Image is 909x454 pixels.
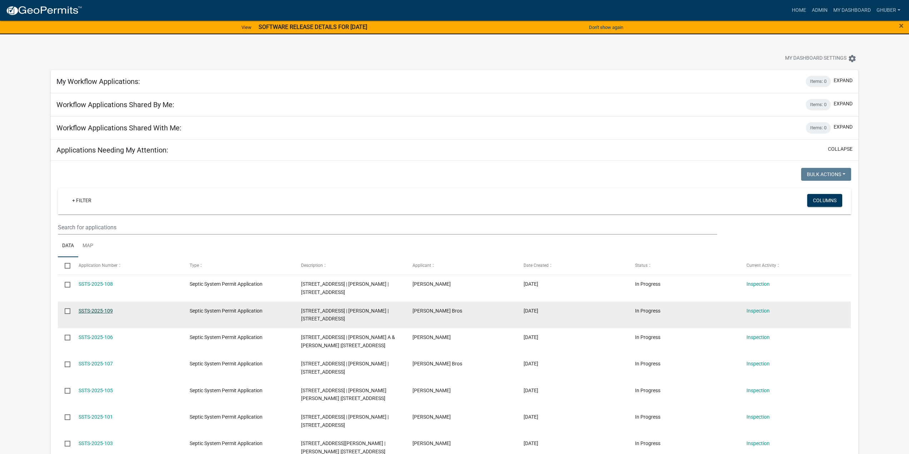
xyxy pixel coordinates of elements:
[830,4,874,17] a: My Dashboard
[79,281,113,287] a: SSTS-2025-108
[190,440,263,446] span: Septic System Permit Application
[635,388,660,393] span: In Progress
[190,414,263,420] span: Septic System Permit Application
[413,263,431,268] span: Applicant
[789,4,809,17] a: Home
[524,414,538,420] span: 08/10/2025
[79,440,113,446] a: SSTS-2025-103
[79,414,113,420] a: SSTS-2025-101
[301,308,389,322] span: 14430 RICE LAKE DR | Steven Nusbaum |14430 RICE LAKE DR
[301,281,389,295] span: 12828 210TH AVE | DIANE J MILLER |12828 210TH AVE
[406,257,517,274] datatable-header-cell: Applicant
[79,308,113,314] a: SSTS-2025-109
[524,440,538,446] span: 08/10/2025
[746,281,770,287] a: Inspection
[801,168,851,181] button: Bulk Actions
[746,361,770,366] a: Inspection
[809,4,830,17] a: Admin
[56,77,140,86] h5: My Workflow Applications:
[79,334,113,340] a: SSTS-2025-106
[848,54,856,63] i: settings
[56,100,174,109] h5: Workflow Applications Shared By Me:
[58,235,78,258] a: Data
[413,361,462,366] span: James Bros
[79,388,113,393] a: SSTS-2025-105
[635,414,660,420] span: In Progress
[190,334,263,340] span: Septic System Permit Application
[259,24,367,30] strong: SOFTWARE RELEASE DETAILS FOR [DATE]
[301,388,386,401] span: 21720 STATE HWY 13 | MCKENZIE LEE GILBY |21720 STATE HWY 13
[746,308,770,314] a: Inspection
[301,361,389,375] span: 13355 382ND AVE | LETICIA INGRAM |13355 382ND AVE
[301,414,389,428] span: 11427 WILTON BRIDGE RD | JILLAYNE RAETZ |11427 WILTON BRIDGE RD
[635,361,660,366] span: In Progress
[524,263,549,268] span: Date Created
[874,4,903,17] a: GHuber
[524,281,538,287] span: 09/10/2025
[413,308,462,314] span: James Bros
[301,263,323,268] span: Description
[524,334,538,340] span: 09/05/2025
[524,388,538,393] span: 08/20/2025
[899,21,904,31] span: ×
[899,21,904,30] button: Close
[806,99,831,110] div: Items: 0
[635,263,648,268] span: Status
[834,77,853,84] button: expand
[635,281,660,287] span: In Progress
[239,21,254,33] a: View
[190,263,199,268] span: Type
[740,257,851,274] datatable-header-cell: Current Activity
[294,257,406,274] datatable-header-cell: Description
[56,124,181,132] h5: Workflow Applications Shared With Me:
[635,308,660,314] span: In Progress
[190,308,263,314] span: Septic System Permit Application
[301,334,395,348] span: 30305 128TH ST | DONALD A & BONITA J WOITAS |30305 128TH ST
[56,146,168,154] h5: Applications Needing My Attention:
[779,51,862,65] button: My Dashboard Settingssettings
[807,194,842,207] button: Columns
[834,100,853,108] button: expand
[746,334,770,340] a: Inspection
[635,440,660,446] span: In Progress
[524,308,538,314] span: 09/10/2025
[517,257,628,274] datatable-header-cell: Date Created
[78,235,98,258] a: Map
[79,263,118,268] span: Application Number
[785,54,846,63] span: My Dashboard Settings
[806,76,831,87] div: Items: 0
[746,414,770,420] a: Inspection
[524,361,538,366] span: 08/26/2025
[413,440,451,446] span: Phillip Schleicher
[66,194,97,207] a: + Filter
[413,414,451,420] span: Phillip Schleicher
[586,21,626,33] button: Don't show again
[413,388,451,393] span: Kyle Jamison Ladlie
[190,388,263,393] span: Septic System Permit Application
[746,388,770,393] a: Inspection
[834,123,853,131] button: expand
[72,257,183,274] datatable-header-cell: Application Number
[183,257,294,274] datatable-header-cell: Type
[413,281,451,287] span: Diane Miller
[746,440,770,446] a: Inspection
[806,122,831,134] div: Items: 0
[58,257,71,274] datatable-header-cell: Select
[79,361,113,366] a: SSTS-2025-107
[628,257,740,274] datatable-header-cell: Status
[413,334,451,340] span: Bonita Woitas
[746,263,776,268] span: Current Activity
[58,220,717,235] input: Search for applications
[635,334,660,340] span: In Progress
[190,361,263,366] span: Septic System Permit Application
[828,145,853,153] button: collapse
[190,281,263,287] span: Septic System Permit Application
